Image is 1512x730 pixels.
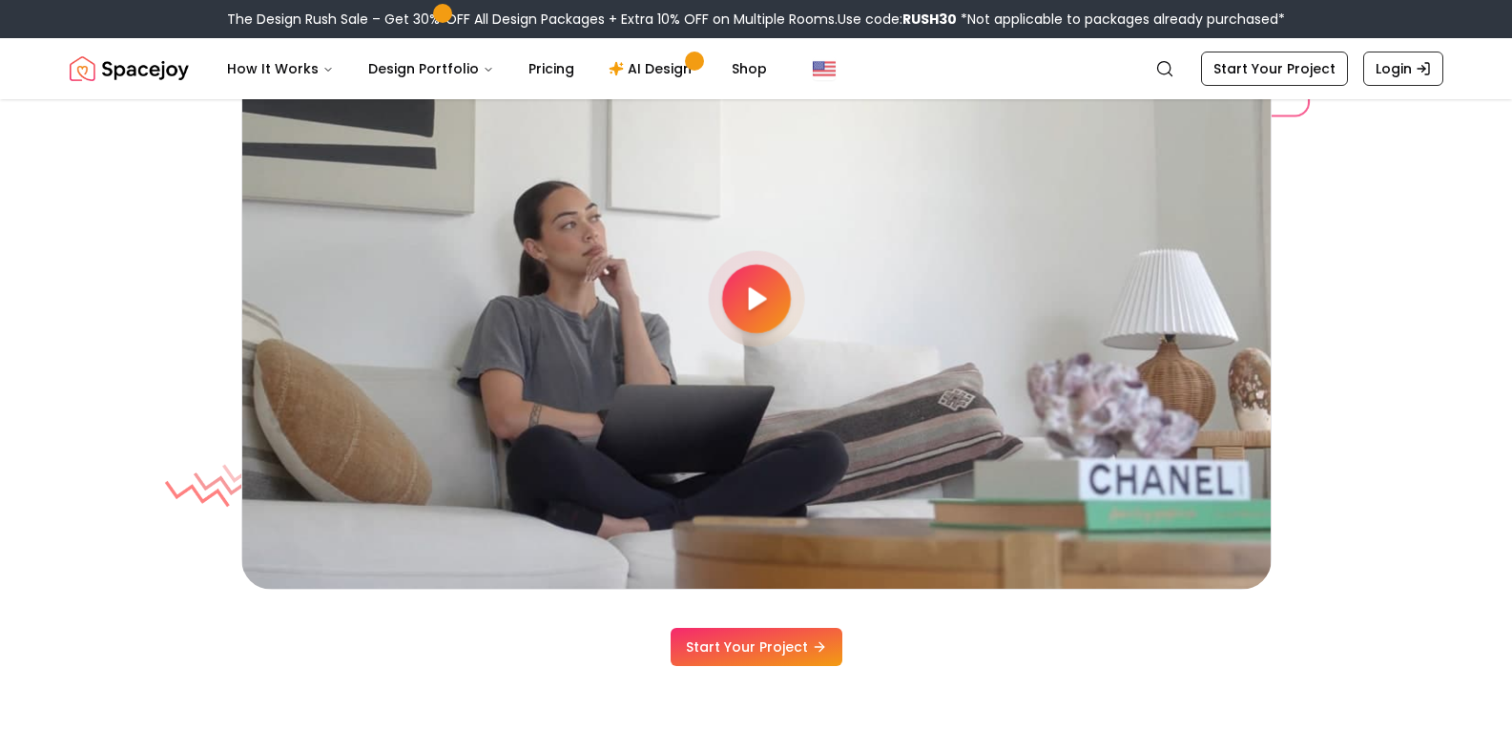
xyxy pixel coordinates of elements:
[1201,52,1348,86] a: Start Your Project
[716,50,782,88] a: Shop
[70,38,1443,99] nav: Global
[241,9,1272,590] img: Video thumbnail
[70,50,189,88] a: Spacejoy
[212,50,782,88] nav: Main
[593,50,713,88] a: AI Design
[957,10,1285,29] span: *Not applicable to packages already purchased*
[70,50,189,88] img: Spacejoy Logo
[212,50,349,88] button: How It Works
[671,628,842,666] a: Start Your Project
[227,10,1285,29] div: The Design Rush Sale – Get 30% OFF All Design Packages + Extra 10% OFF on Multiple Rooms.
[902,10,957,29] b: RUSH30
[513,50,590,88] a: Pricing
[1363,52,1443,86] a: Login
[813,57,836,80] img: United States
[353,50,509,88] button: Design Portfolio
[838,10,957,29] span: Use code:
